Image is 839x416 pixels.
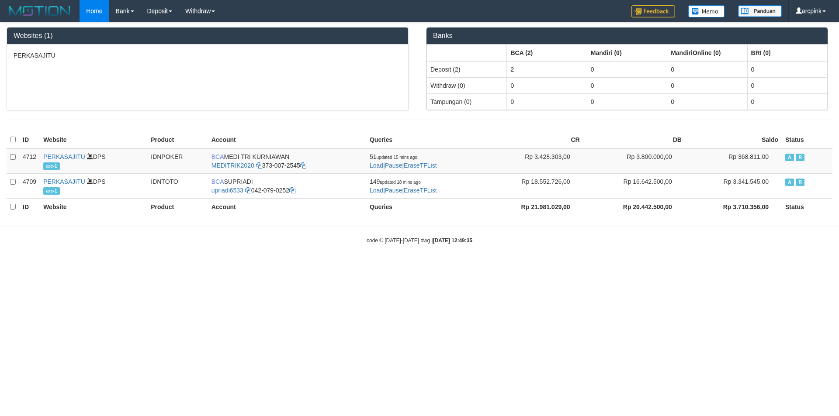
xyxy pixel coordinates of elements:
th: ID [19,131,40,148]
td: 2 [507,61,587,78]
td: 0 [667,77,747,93]
span: 149 [370,178,421,185]
td: Rp 18.552.726,00 [481,173,583,198]
span: updated 18 mins ago [380,180,420,185]
th: Rp 20.442.500,00 [583,198,685,215]
th: Group: activate to sort column ascending [507,45,587,61]
th: Website [40,198,147,215]
td: Tampungan (0) [427,93,507,110]
span: | | [370,178,437,194]
span: Active [785,154,794,161]
td: DPS [40,148,147,174]
img: Feedback.jpg [631,5,675,17]
th: CR [481,131,583,148]
h3: Banks [433,32,821,40]
span: Running [796,154,804,161]
a: Copy upriadi6533 to clipboard [245,187,251,194]
td: 4709 [19,173,40,198]
a: Load [370,187,383,194]
th: Product [147,198,208,215]
td: 0 [507,93,587,110]
td: DPS [40,173,147,198]
td: Withdraw (0) [427,77,507,93]
span: updated 15 mins ago [377,155,417,160]
a: EraseTFList [404,162,437,169]
th: Status [782,131,832,148]
a: Load [370,162,383,169]
th: Status [782,198,832,215]
th: Group: activate to sort column ascending [747,45,827,61]
td: IDNPOKER [147,148,208,174]
td: 0 [587,77,667,93]
span: arc-1 [43,187,60,195]
a: Pause [385,162,402,169]
th: Rp 3.710.356,00 [685,198,782,215]
td: Rp 368.811,00 [685,148,782,174]
td: Rp 3.800.000,00 [583,148,685,174]
td: 0 [667,61,747,78]
a: Copy 0420790252 to clipboard [289,187,295,194]
td: SUPRIADI 042-079-0252 [208,173,366,198]
td: 4712 [19,148,40,174]
td: 0 [587,93,667,110]
small: code © [DATE]-[DATE] dwg | [367,237,472,244]
th: Website [40,131,147,148]
th: DB [583,131,685,148]
td: Rp 16.642.500,00 [583,173,685,198]
th: Account [208,131,366,148]
h3: Websites (1) [14,32,402,40]
th: ID [19,198,40,215]
span: 51 [370,153,417,160]
th: Group: activate to sort column ascending [427,45,507,61]
span: | | [370,153,437,169]
p: PERKASAJITU [14,51,402,60]
th: Queries [366,198,482,215]
a: Copy 3730072545 to clipboard [300,162,306,169]
a: EraseTFList [404,187,437,194]
td: Rp 3.341.545,00 [685,173,782,198]
th: Group: activate to sort column ascending [667,45,747,61]
th: Rp 21.981.029,00 [481,198,583,215]
a: MEDITRIK2020 [211,162,254,169]
img: panduan.png [738,5,782,17]
th: Group: activate to sort column ascending [587,45,667,61]
a: PERKASAJITU [43,153,85,160]
td: 0 [587,61,667,78]
th: Account [208,198,366,215]
span: Active [785,179,794,186]
span: Running [796,179,804,186]
img: Button%20Memo.svg [688,5,725,17]
td: 0 [747,93,827,110]
img: MOTION_logo.png [7,4,73,17]
td: Deposit (2) [427,61,507,78]
td: 0 [747,77,827,93]
td: 0 [667,93,747,110]
a: Copy MEDITRIK2020 to clipboard [256,162,262,169]
th: Product [147,131,208,148]
strong: [DATE] 12:49:35 [433,237,472,244]
th: Saldo [685,131,782,148]
a: PERKASAJITU [43,178,85,185]
td: Rp 3.428.303,00 [481,148,583,174]
td: MEDI TRI KURNIAWAN 373-007-2545 [208,148,366,174]
span: BCA [211,153,224,160]
td: 0 [747,61,827,78]
span: BCA [211,178,224,185]
th: Queries [366,131,482,148]
td: 0 [507,77,587,93]
span: arc-1 [43,162,60,170]
a: Pause [385,187,402,194]
td: IDNTOTO [147,173,208,198]
a: upriadi6533 [211,187,243,194]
